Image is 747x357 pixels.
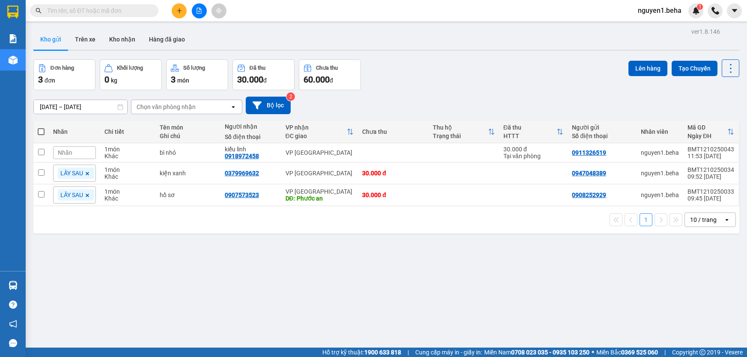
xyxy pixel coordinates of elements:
[433,124,488,131] div: Thu hộ
[286,133,347,139] div: ĐC giao
[53,128,96,135] div: Nhãn
[34,100,127,114] input: Select a date range.
[33,29,68,50] button: Kho gửi
[196,8,202,14] span: file-add
[111,77,117,84] span: kg
[45,77,55,84] span: đơn
[641,170,679,177] div: nguyen1.beha
[503,133,557,139] div: HTTT
[142,29,192,50] button: Hàng đã giao
[484,348,589,357] span: Miền Nam
[692,7,700,15] img: icon-new-feature
[687,188,734,195] div: BMT1210250033
[104,74,109,85] span: 0
[687,146,734,153] div: BMT1210250043
[322,348,401,357] span: Hỗ trợ kỹ thuật:
[225,123,277,130] div: Người nhận
[171,74,176,85] span: 3
[100,59,162,90] button: Khối lượng0kg
[192,3,207,18] button: file-add
[177,77,189,84] span: món
[672,61,717,76] button: Tạo Chuyến
[58,149,72,156] span: Nhãn
[7,6,18,18] img: logo-vxr
[687,153,734,159] div: 11:53 [DATE]
[60,169,83,177] span: LẤY SAU
[250,65,265,71] div: Đã thu
[160,170,216,177] div: kiện xanh
[102,29,142,50] button: Kho nhận
[683,121,738,143] th: Toggle SortBy
[572,133,632,139] div: Số điện thoại
[433,133,488,139] div: Trạng thái
[286,188,354,195] div: VP [GEOGRAPHIC_DATA]
[9,320,17,328] span: notification
[216,8,222,14] span: aim
[225,170,259,177] div: 0379969632
[225,133,277,140] div: Số điện thoại
[596,348,658,357] span: Miền Bắc
[687,133,727,139] div: Ngày ĐH
[687,124,727,131] div: Mã GD
[68,29,102,50] button: Trên xe
[592,351,594,354] span: ⚪️
[104,173,151,180] div: Khác
[51,65,74,71] div: Đơn hàng
[641,192,679,198] div: nguyen1.beha
[687,195,734,202] div: 09:45 [DATE]
[230,103,237,110] svg: open
[330,77,333,84] span: đ
[511,349,589,356] strong: 0708 023 035 - 0935 103 250
[246,97,291,114] button: Bộ lọc
[711,7,719,15] img: phone-icon
[237,74,263,85] span: 30.000
[225,153,259,159] div: 0918972458
[304,74,330,85] span: 60.000
[286,124,347,131] div: VP nhận
[286,149,354,156] div: VP [GEOGRAPHIC_DATA]
[211,3,226,18] button: aim
[362,192,424,198] div: 30.000 đ
[9,56,18,65] img: warehouse-icon
[160,149,216,156] div: bì nhỏ
[160,192,216,198] div: hồ sơ
[408,348,409,357] span: |
[687,166,734,173] div: BMT1210250034
[723,216,730,223] svg: open
[364,349,401,356] strong: 1900 633 818
[286,170,354,177] div: VP [GEOGRAPHIC_DATA]
[698,4,701,10] span: 1
[687,173,734,180] div: 09:52 [DATE]
[38,74,43,85] span: 3
[160,133,216,139] div: Ghi chú
[286,195,354,202] div: DĐ: Phước an
[631,5,688,16] span: nguyen1.beha
[160,124,216,131] div: Tên món
[286,92,295,101] sup: 2
[104,195,151,202] div: Khác
[664,348,666,357] span: |
[183,65,205,71] div: Số lượng
[60,191,83,199] span: LẤY SAU
[104,146,151,153] div: 1 món
[499,121,568,143] th: Toggle SortBy
[263,77,267,84] span: đ
[415,348,482,357] span: Cung cấp máy in - giấy in:
[117,65,143,71] div: Khối lượng
[9,281,18,290] img: warehouse-icon
[104,128,151,135] div: Chi tiết
[299,59,361,90] button: Chưa thu60.000đ
[572,149,606,156] div: 0911326519
[572,192,606,198] div: 0908252929
[9,301,17,309] span: question-circle
[640,213,652,226] button: 1
[429,121,499,143] th: Toggle SortBy
[697,4,703,10] sup: 1
[503,124,557,131] div: Đã thu
[47,6,148,15] input: Tìm tên, số ĐT hoặc mã đơn
[316,65,338,71] div: Chưa thu
[225,192,259,198] div: 0907573523
[690,215,717,224] div: 10 / trang
[9,339,17,347] span: message
[572,124,632,131] div: Người gửi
